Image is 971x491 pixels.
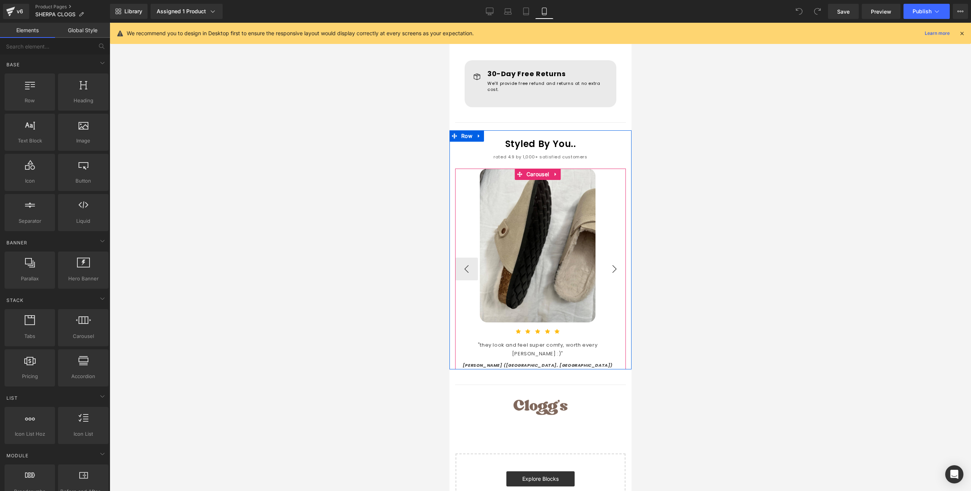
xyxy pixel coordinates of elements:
[3,4,29,19] a: v6
[517,4,535,19] a: Tablet
[38,46,116,56] strong: 30-Day Free Returns
[60,372,106,380] span: Accordion
[871,8,891,16] span: Preview
[7,97,53,105] span: Row
[35,4,110,10] a: Product Pages
[60,275,106,283] span: Hero Banner
[13,339,163,346] span: [PERSON_NAME] ([GEOGRAPHIC_DATA], [GEOGRAPHIC_DATA])
[810,4,825,19] button: Redo
[25,108,35,119] a: Expand / Collapse
[7,177,53,185] span: Icon
[945,465,963,483] div: Open Intercom Messenger
[7,275,53,283] span: Parallax
[57,449,125,464] a: Explore Blocks
[60,332,106,340] span: Carousel
[7,430,53,438] span: Icon List Hoz
[60,177,106,185] span: Button
[60,217,106,225] span: Liquid
[6,239,28,246] span: Banner
[36,58,163,70] div: We'll provide free refund and returns at no extra cost.
[7,137,53,145] span: Text Block
[6,394,19,402] span: List
[60,97,106,105] span: Heading
[913,8,932,14] span: Publish
[6,61,20,68] span: Base
[10,108,25,119] span: Row
[953,4,968,19] button: More
[7,217,53,225] span: Separator
[101,146,111,157] a: Expand / Collapse
[922,29,953,38] a: Learn more
[6,452,29,459] span: Module
[124,8,142,15] span: Library
[837,8,850,16] span: Save
[60,137,106,145] span: Image
[75,146,101,157] span: Carousel
[903,4,950,19] button: Publish
[499,4,517,19] a: Laptop
[862,4,900,19] a: Preview
[6,297,24,304] span: Stack
[792,4,807,19] button: Undo
[13,318,163,336] p: "they look and feel super comfy, worth every [PERSON_NAME] :)"
[56,115,127,127] span: Styled By You..
[60,430,106,438] span: Icon List
[15,6,25,16] div: v6
[55,23,110,38] a: Global Style
[6,131,176,138] p: rated 4.9 by 1,000+ satisfied customers
[110,4,148,19] a: New Library
[535,4,553,19] a: Mobile
[7,372,53,380] span: Pricing
[157,8,217,15] div: Assigned 1 Product
[127,29,474,38] p: We recommend you to design in Desktop first to ensure the responsive layout would display correct...
[481,4,499,19] a: Desktop
[35,11,75,17] span: SHERPA CLOGS
[7,332,53,340] span: Tabs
